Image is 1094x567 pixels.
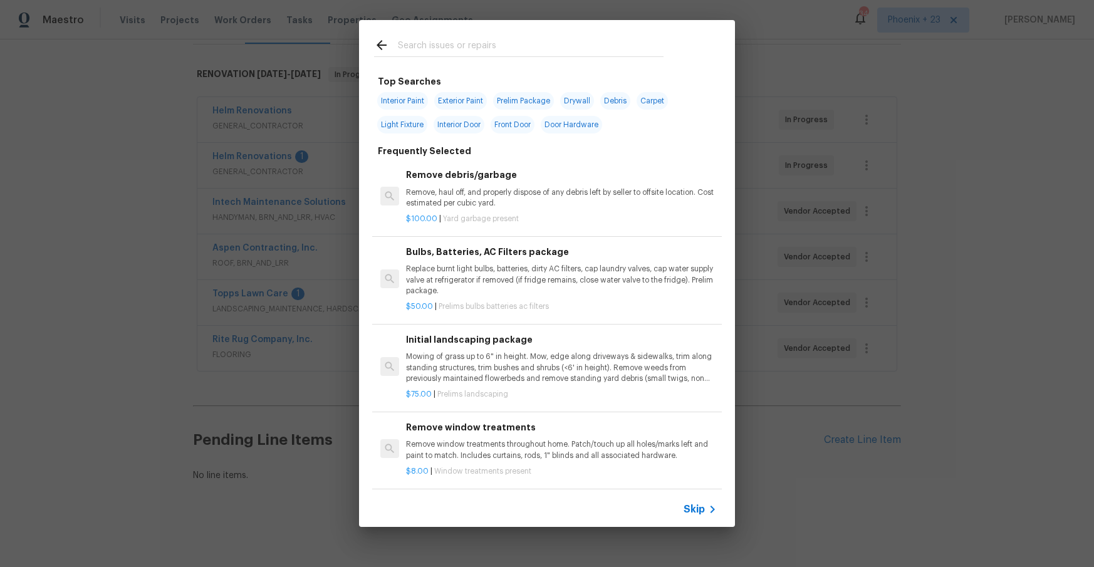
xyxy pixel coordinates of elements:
span: Exterior Paint [434,92,487,110]
h6: Top Searches [378,75,441,88]
span: Prelims bulbs batteries ac filters [439,303,549,310]
span: Carpet [637,92,668,110]
p: | [406,466,717,477]
span: Yard garbage present [443,215,519,222]
span: $8.00 [406,467,429,475]
p: | [406,214,717,224]
h6: Bulbs, Batteries, AC Filters package [406,245,717,259]
span: Skip [684,503,705,516]
p: | [406,389,717,400]
span: $50.00 [406,303,433,310]
p: Remove window treatments throughout home. Patch/touch up all holes/marks left and paint to match.... [406,439,717,460]
span: Interior Paint [377,92,428,110]
span: Drywall [560,92,594,110]
span: Prelim Package [493,92,554,110]
span: Prelims landscaping [437,390,508,398]
p: Replace burnt light bulbs, batteries, dirty AC filters, cap laundry valves, cap water supply valv... [406,264,717,296]
span: Interior Door [434,116,484,133]
p: | [406,301,717,312]
h6: Initial landscaping package [406,333,717,346]
input: Search issues or repairs [398,38,664,56]
span: $100.00 [406,215,437,222]
p: Mowing of grass up to 6" in height. Mow, edge along driveways & sidewalks, trim along standing st... [406,351,717,383]
span: Window treatments present [434,467,531,475]
h6: Frequently Selected [378,144,471,158]
h6: Remove window treatments [406,420,717,434]
p: Remove, haul off, and properly dispose of any debris left by seller to offsite location. Cost est... [406,187,717,209]
span: Front Door [491,116,534,133]
span: Debris [600,92,630,110]
span: Door Hardware [541,116,602,133]
span: $75.00 [406,390,432,398]
span: Light Fixture [377,116,427,133]
h6: Remove debris/garbage [406,168,717,182]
